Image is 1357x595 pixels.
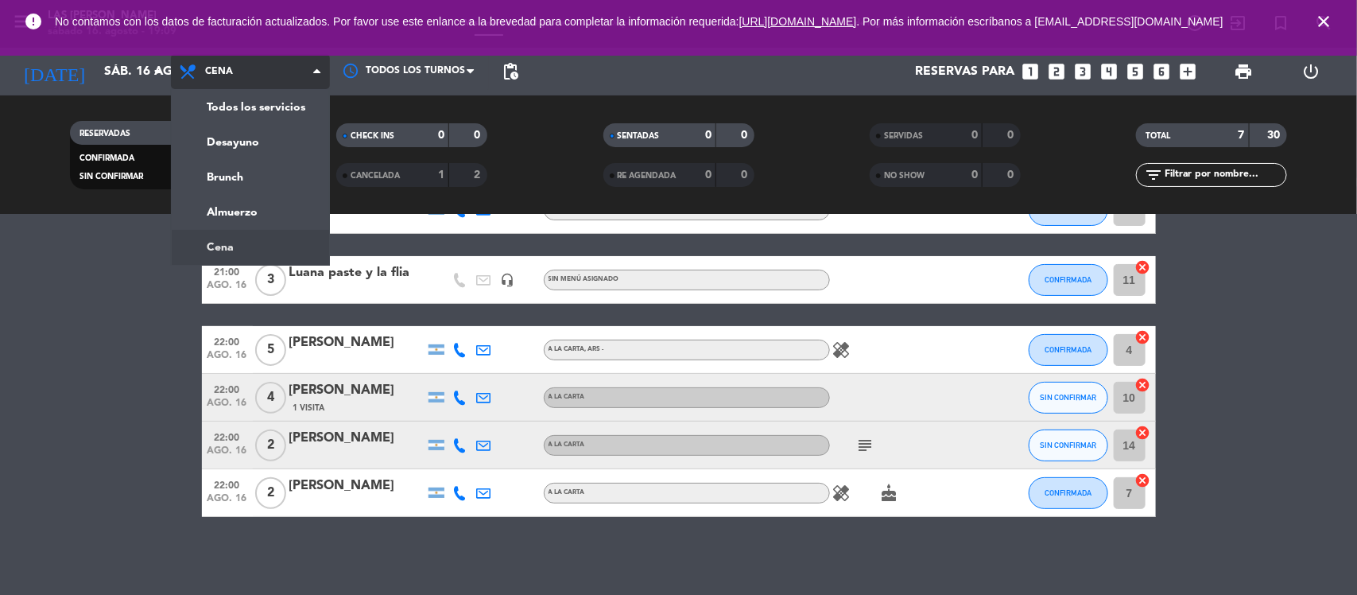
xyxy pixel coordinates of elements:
strong: 0 [705,169,711,181]
a: . Por más información escríbanos a [EMAIL_ADDRESS][DOMAIN_NAME] [857,15,1223,28]
span: pending_actions [501,62,520,81]
i: [DATE] [12,54,96,89]
span: RESERVADAS [79,130,130,138]
strong: 2 [475,169,484,181]
div: [PERSON_NAME] [289,380,425,401]
i: cancel [1135,329,1151,345]
strong: 0 [971,169,978,181]
a: Desayuno [172,125,329,160]
strong: 0 [1007,130,1017,141]
strong: 7 [1239,130,1245,141]
span: 4 [255,382,286,414]
span: SERVIDAS [884,132,923,140]
strong: 1 [438,169,444,181]
span: SIN CONFIRMAR [1040,441,1096,449]
strong: 0 [475,130,484,141]
strong: 0 [705,130,711,141]
strong: 0 [1007,169,1017,181]
span: CONFIRMADA [1045,275,1091,284]
i: power_settings_new [1301,62,1320,81]
span: CONFIRMADA [79,154,134,162]
a: Brunch [172,160,329,195]
i: cancel [1135,472,1151,488]
i: arrow_drop_down [148,62,167,81]
span: Cena [205,66,233,77]
div: [PERSON_NAME] [289,332,425,353]
button: SIN CONFIRMAR [1029,430,1108,461]
strong: 0 [741,169,750,181]
i: error [24,12,43,31]
i: looks_6 [1152,61,1173,82]
span: CONFIRMADA [1045,345,1091,354]
span: No contamos con los datos de facturación actualizados. Por favor use este enlance a la brevedad p... [55,15,1223,28]
span: NO SHOW [884,172,925,180]
button: CONFIRMADA [1029,264,1108,296]
span: ago. 16 [207,493,247,511]
div: Luana paste y la flia [289,262,425,283]
span: CONFIRMADA [1045,488,1091,497]
button: SIN CONFIRMAR [1029,382,1108,414]
a: Todos los servicios [172,90,329,125]
strong: 0 [438,130,444,141]
span: A LA CARTA [549,489,585,496]
strong: 30 [1268,130,1284,141]
span: RE AGENDADA [618,172,677,180]
span: print [1234,62,1253,81]
i: looks_3 [1073,61,1094,82]
span: Reservas para [916,64,1015,80]
span: A LA CARTA [549,346,604,352]
i: healing [832,484,851,503]
i: headset_mic [501,273,515,287]
div: [PERSON_NAME] [289,476,425,496]
span: 5 [255,334,286,366]
span: Sin menú asignado [549,276,619,282]
span: SIN CONFIRMAR [79,173,143,181]
span: ago. 16 [207,350,247,368]
i: looks_two [1047,61,1068,82]
i: healing [832,340,851,360]
span: SIN CONFIRMAR [1040,393,1096,402]
span: 22:00 [207,379,247,398]
span: , ARS - [585,346,604,352]
span: ago. 16 [207,280,247,298]
button: CONFIRMADA [1029,477,1108,509]
i: cake [880,484,899,503]
span: CHECK INS [351,132,394,140]
span: 21:00 [207,262,247,280]
span: 22:00 [207,332,247,350]
div: [PERSON_NAME] [289,428,425,449]
span: 2 [255,430,286,461]
i: cancel [1135,425,1151,441]
span: 1 Visita [293,402,325,414]
i: filter_list [1144,165,1163,185]
span: SENTADAS [618,132,660,140]
a: Cena [172,230,329,265]
span: ago. 16 [207,445,247,464]
span: 2 [255,477,286,509]
strong: 0 [741,130,750,141]
input: Filtrar por nombre... [1163,166,1286,184]
span: ago. 16 [207,398,247,416]
i: cancel [1135,377,1151,393]
span: 3 [255,264,286,296]
span: 22:00 [207,427,247,445]
i: close [1314,12,1333,31]
i: cancel [1135,259,1151,275]
i: add_box [1178,61,1199,82]
span: 22:00 [207,475,247,493]
a: [URL][DOMAIN_NAME] [739,15,857,28]
i: looks_5 [1126,61,1146,82]
span: A LA CARTA [549,394,585,400]
span: TOTAL [1146,132,1170,140]
i: subject [856,436,875,455]
i: looks_4 [1099,61,1120,82]
button: CONFIRMADA [1029,334,1108,366]
a: Almuerzo [172,195,329,230]
strong: 0 [971,130,978,141]
span: CANCELADA [351,172,400,180]
div: LOG OUT [1278,48,1345,95]
span: A LA CARTA [549,441,585,448]
i: looks_one [1021,61,1041,82]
